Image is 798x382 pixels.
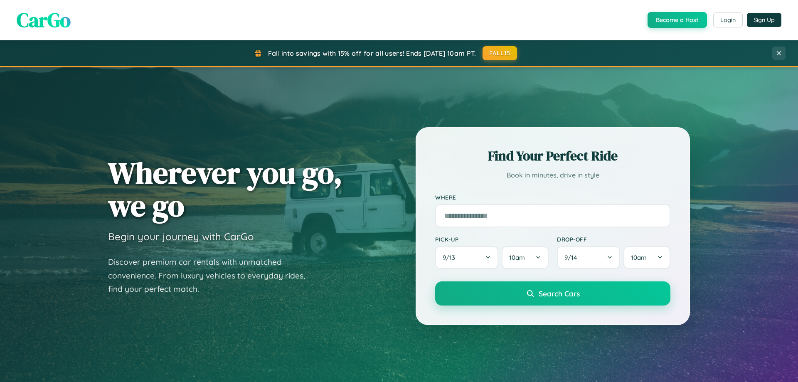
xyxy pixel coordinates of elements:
[564,254,581,261] span: 9 / 14
[435,246,498,269] button: 9/13
[435,169,670,181] p: Book in minutes, drive in style
[648,12,707,28] button: Become a Host
[108,156,342,222] h1: Wherever you go, we go
[509,254,525,261] span: 10am
[502,246,549,269] button: 10am
[631,254,647,261] span: 10am
[435,281,670,306] button: Search Cars
[435,236,549,243] label: Pick-up
[539,289,580,298] span: Search Cars
[435,147,670,165] h2: Find Your Perfect Ride
[713,12,743,27] button: Login
[268,49,476,57] span: Fall into savings with 15% off for all users! Ends [DATE] 10am PT.
[443,254,459,261] span: 9 / 13
[17,6,71,34] span: CarGo
[108,255,316,296] p: Discover premium car rentals with unmatched convenience. From luxury vehicles to everyday rides, ...
[557,246,620,269] button: 9/14
[623,246,670,269] button: 10am
[435,194,670,201] label: Where
[557,236,670,243] label: Drop-off
[747,13,781,27] button: Sign Up
[108,230,254,243] h3: Begin your journey with CarGo
[483,46,517,60] button: FALL15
